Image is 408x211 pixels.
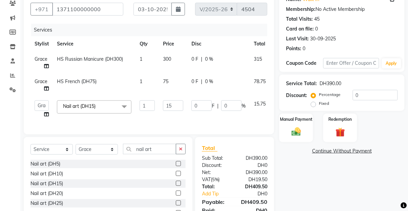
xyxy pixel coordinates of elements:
span: HS Russian Manicure (DH300) [57,56,123,62]
div: Discount: [286,92,307,99]
span: 0 F [191,78,198,85]
span: Grace [35,56,47,62]
span: HS French (DH75) [57,78,97,84]
div: 0 [303,45,305,52]
input: Search or Scan [123,144,176,154]
div: Total Visits: [286,16,313,23]
span: 5% [212,177,219,182]
div: Services [31,24,272,36]
th: Qty [136,36,159,52]
div: Nail art (DH20) [30,190,63,197]
img: _cash.svg [289,127,304,137]
th: Total [250,36,270,52]
a: x [96,103,99,109]
div: Service Total: [286,80,317,87]
div: Nail art (DH10) [30,170,63,177]
div: 45 [314,16,320,23]
span: 0 % [205,78,213,85]
div: ( ) [197,176,235,183]
span: 75 [163,78,168,84]
span: 15.75 [254,101,266,107]
div: DH19.50 [235,176,273,183]
span: 300 [163,56,171,62]
div: DH0 [241,190,272,197]
label: Manual Payment [280,116,312,122]
span: Grace [35,78,47,84]
span: 1 [140,78,142,84]
span: Total [202,145,218,152]
label: Percentage [319,92,341,98]
div: Membership: [286,6,315,13]
span: | [201,78,202,85]
div: Nail art (DH15) [30,180,63,187]
div: DH390.00 [235,169,273,176]
div: Total: [197,183,235,190]
th: Service [53,36,136,52]
button: Apply [382,58,401,69]
div: Payable: [197,198,235,206]
th: Disc [187,36,250,52]
span: 1 [140,56,142,62]
div: 0 [315,25,318,33]
div: No Active Membership [286,6,398,13]
div: Last Visit: [286,35,309,42]
div: DH390.00 [320,80,341,87]
span: 315 [254,56,262,62]
a: Add Tip [197,190,241,197]
span: | [217,102,219,110]
span: | [201,56,202,63]
input: Search by Name/Mobile/Email/Code [52,3,123,16]
a: Continue Without Payment [281,148,403,155]
div: DH409.50 [235,198,273,206]
div: DH409.50 [235,183,273,190]
div: Net: [197,169,235,176]
img: _gift.svg [333,127,348,138]
div: Coupon Code [286,60,323,67]
div: Sub Total: [197,155,235,162]
div: Points: [286,45,301,52]
span: Vat [202,176,211,183]
div: Nail art (DH25) [30,200,63,207]
label: Redemption [329,116,352,122]
div: Discount: [197,162,235,169]
span: Nail art (DH15) [63,103,96,109]
th: Price [159,36,187,52]
div: 30-09-2025 [310,35,336,42]
input: Enter Offer / Coupon Code [323,58,379,69]
span: % [242,102,246,110]
div: DH390.00 [235,155,273,162]
span: 0 % [205,56,213,63]
div: DH0 [235,162,273,169]
span: 0 F [191,56,198,63]
label: Fixed [319,100,329,107]
span: 78.75 [254,78,266,84]
button: +971 [30,3,53,16]
div: Nail art (DH5) [30,160,60,168]
div: Card on file: [286,25,314,33]
span: F [212,102,215,110]
th: Stylist [30,36,53,52]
